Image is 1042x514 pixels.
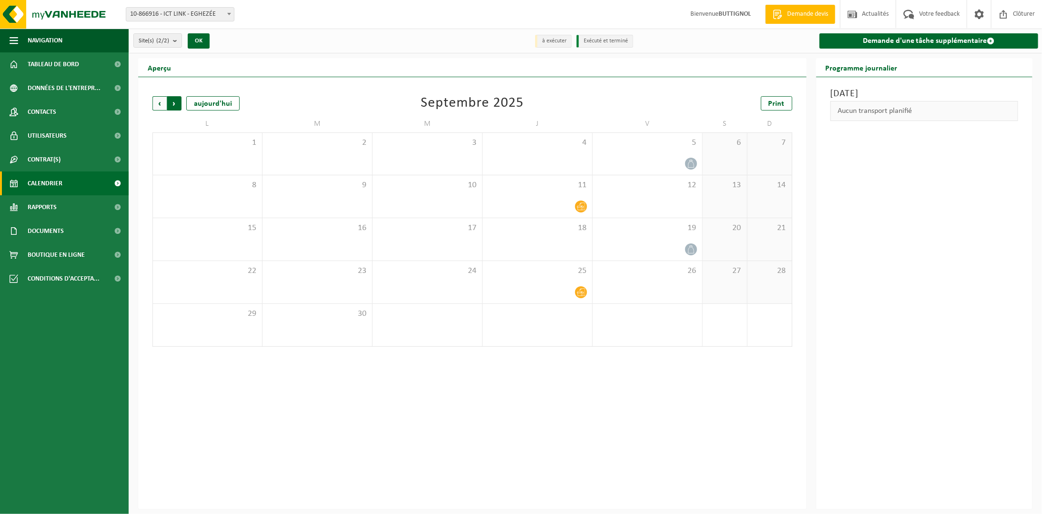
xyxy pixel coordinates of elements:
[487,266,587,276] span: 25
[752,180,787,191] span: 14
[703,115,748,132] td: S
[28,267,100,291] span: Conditions d'accepta...
[158,138,257,148] span: 1
[765,5,835,24] a: Demande devis
[267,223,367,233] span: 16
[597,138,698,148] span: 5
[28,29,62,52] span: Navigation
[126,7,234,21] span: 10-866916 - ICT LINK - EGHEZÉE
[28,100,56,124] span: Contacts
[28,52,79,76] span: Tableau de bord
[139,34,169,48] span: Site(s)
[718,10,751,18] strong: BUTTIGNOL
[133,33,182,48] button: Site(s)(2/2)
[267,180,367,191] span: 9
[819,33,1038,49] a: Demande d'une tâche supplémentaire
[761,96,792,111] a: Print
[373,115,483,132] td: M
[28,243,85,267] span: Boutique en ligne
[138,58,181,77] h2: Aperçu
[158,180,257,191] span: 8
[28,171,62,195] span: Calendrier
[377,223,477,233] span: 17
[152,96,167,111] span: Précédent
[28,195,57,219] span: Rapports
[487,223,587,233] span: 18
[186,96,240,111] div: aujourd'hui
[830,101,1018,121] div: Aucun transport planifié
[152,115,263,132] td: L
[267,266,367,276] span: 23
[421,96,524,111] div: Septembre 2025
[597,266,698,276] span: 26
[28,219,64,243] span: Documents
[487,138,587,148] span: 4
[158,309,257,319] span: 29
[188,33,210,49] button: OK
[597,180,698,191] span: 12
[708,180,742,191] span: 13
[28,124,67,148] span: Utilisateurs
[267,138,367,148] span: 2
[597,223,698,233] span: 19
[377,138,477,148] span: 3
[158,266,257,276] span: 22
[487,180,587,191] span: 11
[752,138,787,148] span: 7
[377,180,477,191] span: 10
[748,115,792,132] td: D
[785,10,830,19] span: Demande devis
[708,223,742,233] span: 20
[577,35,633,48] li: Exécuté et terminé
[167,96,182,111] span: Suivant
[377,266,477,276] span: 24
[816,58,907,77] h2: Programme journalier
[267,309,367,319] span: 30
[156,38,169,44] count: (2/2)
[752,266,787,276] span: 28
[263,115,373,132] td: M
[752,223,787,233] span: 21
[28,76,101,100] span: Données de l'entrepr...
[830,87,1018,101] h3: [DATE]
[708,266,742,276] span: 27
[483,115,593,132] td: J
[708,138,742,148] span: 6
[535,35,572,48] li: à exécuter
[126,8,234,21] span: 10-866916 - ICT LINK - EGHEZÉE
[593,115,703,132] td: V
[769,100,785,108] span: Print
[28,148,61,171] span: Contrat(s)
[158,223,257,233] span: 15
